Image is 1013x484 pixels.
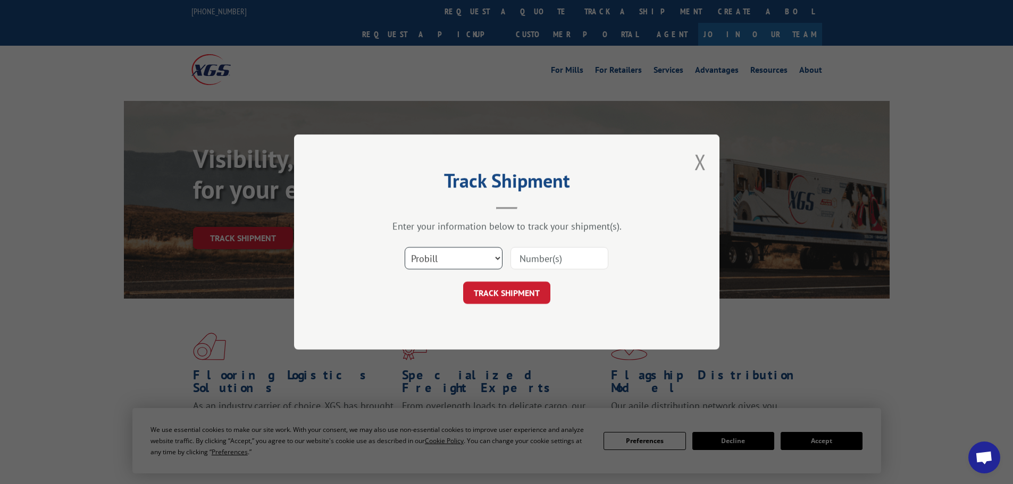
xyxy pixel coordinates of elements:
[347,173,666,193] h2: Track Shipment
[463,282,550,304] button: TRACK SHIPMENT
[347,220,666,232] div: Enter your information below to track your shipment(s).
[694,148,706,176] button: Close modal
[510,247,608,269] input: Number(s)
[968,441,1000,473] div: Open chat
